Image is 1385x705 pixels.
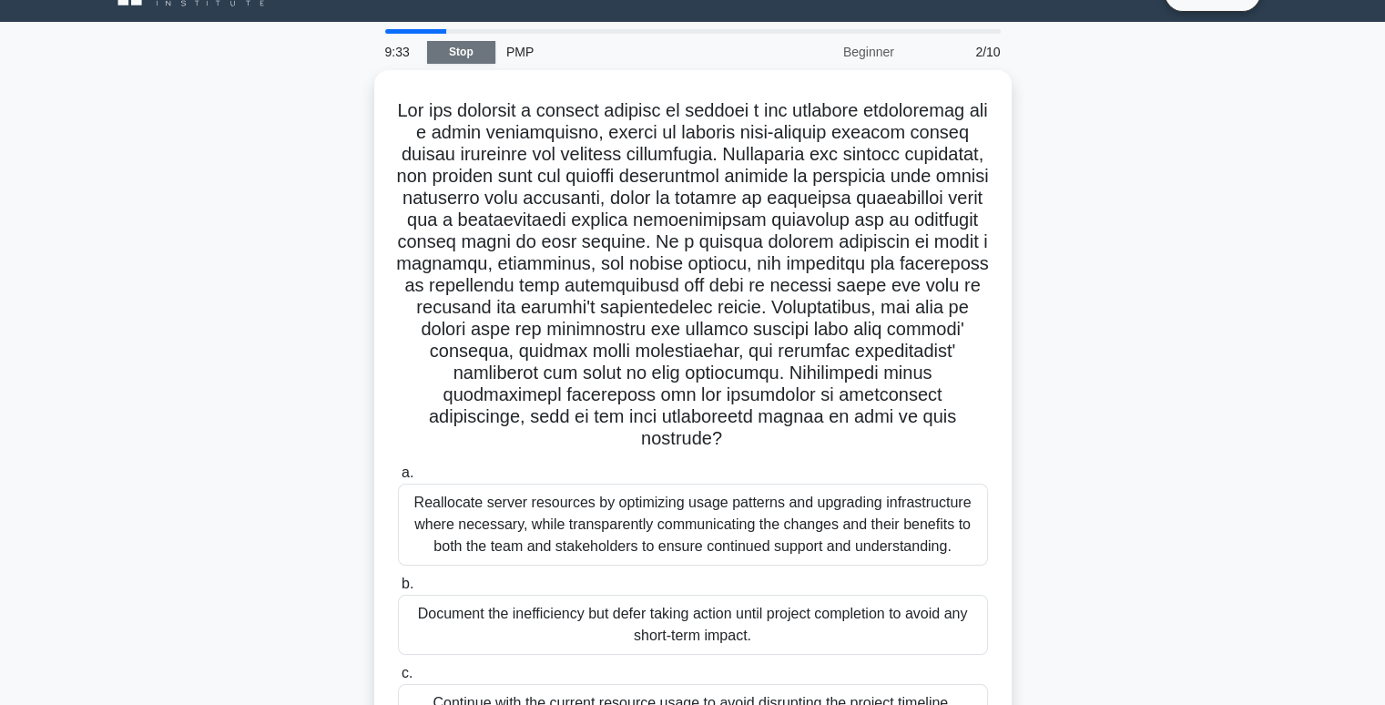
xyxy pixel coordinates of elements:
h5: Lor ips dolorsit a consect adipisc el seddoei t inc utlabore etdoloremag ali e admin veniamquisno... [396,99,990,451]
div: 9:33 [374,34,427,70]
div: Reallocate server resources by optimizing usage patterns and upgrading infrastructure where neces... [398,484,988,566]
div: Document the inefficiency but defer taking action until project completion to avoid any short-ter... [398,595,988,655]
a: Stop [427,41,495,64]
div: 2/10 [905,34,1012,70]
span: c. [402,665,412,680]
span: b. [402,576,413,591]
span: a. [402,465,413,480]
div: PMP [495,34,746,70]
div: Beginner [746,34,905,70]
